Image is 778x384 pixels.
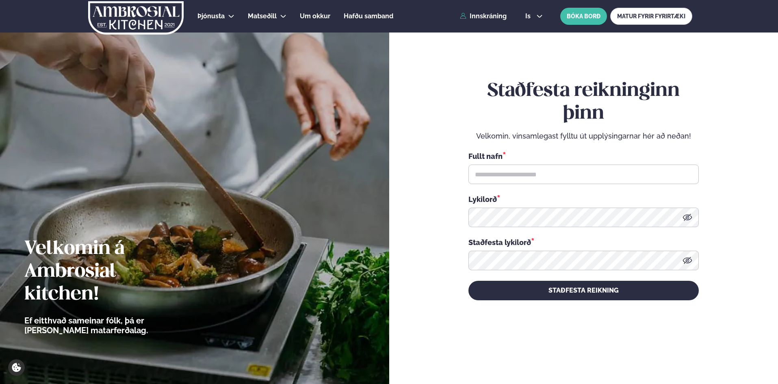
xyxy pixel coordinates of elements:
[24,238,193,306] h2: Velkomin á Ambrosial kitchen!
[8,359,25,376] a: Cookie settings
[197,11,225,21] a: Þjónusta
[525,13,533,20] span: is
[344,11,393,21] a: Hafðu samband
[468,194,699,204] div: Lykilorð
[300,12,330,20] span: Um okkur
[560,8,607,25] button: BÓKA BORÐ
[460,13,507,20] a: Innskráning
[248,12,277,20] span: Matseðill
[519,13,549,20] button: is
[344,12,393,20] span: Hafðu samband
[300,11,330,21] a: Um okkur
[87,1,184,35] img: logo
[610,8,692,25] a: MATUR FYRIR FYRIRTÆKI
[248,11,277,21] a: Matseðill
[468,281,699,300] button: STAÐFESTA REIKNING
[468,237,699,247] div: Staðfesta lykilorð
[468,151,699,161] div: Fullt nafn
[468,80,699,125] h2: Staðfesta reikninginn þinn
[24,316,193,335] p: Ef eitthvað sameinar fólk, þá er [PERSON_NAME] matarferðalag.
[468,131,699,141] p: Velkomin, vinsamlegast fylltu út upplýsingarnar hér að neðan!
[197,12,225,20] span: Þjónusta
